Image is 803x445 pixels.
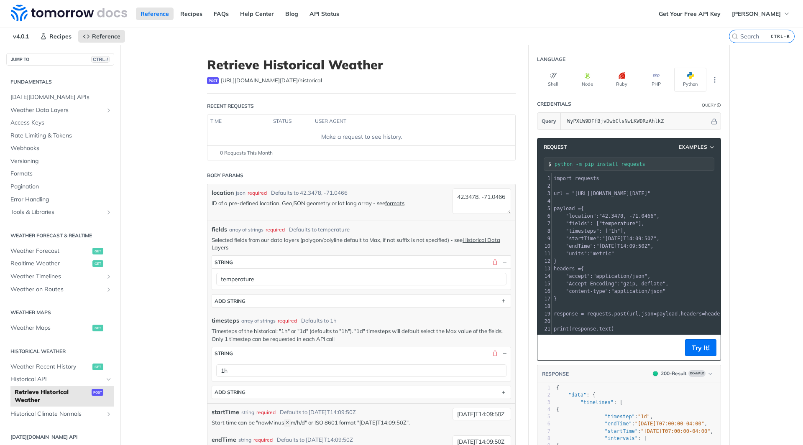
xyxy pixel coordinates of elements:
[554,221,644,226] span: : [ ],
[769,32,792,41] kbd: CTRL-K
[537,280,552,287] div: 15
[676,143,719,151] button: Examples
[281,8,303,20] a: Blog
[556,399,623,405] span: : [
[556,428,713,434] span: : ,
[571,68,604,92] button: Node
[599,221,638,226] span: "temperature"
[537,250,552,257] div: 11
[537,257,552,265] div: 12
[6,270,114,283] a: Weather TimelinesShow subpages for Weather Timelines
[105,286,112,293] button: Show subpages for Weather on Routes
[542,341,553,354] button: Copy to clipboard
[238,436,251,444] div: string
[566,273,590,279] span: "accept"
[649,369,716,378] button: 200200-ResultExample
[36,30,76,43] a: Recipes
[606,68,638,92] button: Ruby
[10,386,114,407] a: Retrieve Historical Weatherpost
[6,245,114,257] a: Weather Forecastget
[501,350,508,357] button: Hide
[271,189,348,197] div: Defaults to 42.3478, -71.0466
[537,420,550,427] div: 6
[277,436,353,444] div: Defaults to [DATE]T14:09:50Z
[556,421,707,427] span: : ,
[554,251,614,257] span: :
[270,115,312,128] th: status
[568,392,586,398] span: "data"
[6,117,114,129] a: Access Keys
[554,326,569,332] span: print
[566,221,590,226] span: "fields"
[554,296,557,302] span: }
[620,281,665,287] span: "gzip, deflate"
[248,189,267,197] div: required
[654,8,725,20] a: Get Your Free API Key
[312,115,499,128] th: user agent
[10,410,103,418] span: Historical Climate Normals
[710,117,719,125] button: Hide
[6,348,114,355] h2: Historical Weather
[105,376,112,383] button: Hide subpages for Historical API
[537,235,552,242] div: 9
[708,74,721,86] button: More Languages
[542,117,556,125] span: Query
[537,113,561,130] button: Query
[537,384,550,392] div: 1
[385,200,404,206] a: formats
[266,226,285,234] div: required
[611,288,665,294] span: "application/json"
[6,232,114,239] h2: Weather Forecast & realtime
[280,408,356,417] div: Defaults to [DATE]T14:09:50Z
[572,191,650,196] span: "[URL][DOMAIN_NAME][DATE]"
[92,33,120,40] span: Reference
[537,175,552,182] div: 1
[278,317,297,325] div: required
[654,311,657,317] span: =
[10,196,112,204] span: Error Handling
[92,260,103,267] span: get
[105,411,112,417] button: Show subpages for Historical Climate Normals
[105,209,112,216] button: Show subpages for Tools & Libraries
[215,259,233,265] div: string
[653,371,658,376] span: 200
[10,285,103,294] span: Weather on Routes
[212,236,511,251] p: Selected fields from our data layers (polygon/polyline default to Max, if not suffix is not speci...
[537,325,552,333] div: 21
[566,251,587,257] span: "units"
[614,311,627,317] span: post
[136,8,174,20] a: Reference
[10,132,112,140] span: Rate Limiting & Tokens
[236,189,246,197] div: json
[537,227,552,235] div: 8
[642,311,654,317] span: json
[566,243,593,249] span: "endTime"
[207,102,254,110] div: Recent Requests
[10,272,103,281] span: Weather Timelines
[286,420,289,426] span: X
[702,102,716,108] div: Query
[554,311,578,317] span: response
[10,208,103,216] span: Tools & Libraries
[566,281,617,287] span: "Accept-Encoding"
[6,309,114,316] h2: Weather Maps
[10,119,112,127] span: Access Keys
[685,339,716,356] button: Try It!
[566,236,599,242] span: "startTime"
[554,213,660,219] span: : ,
[6,130,114,142] a: Rate Limiting & Tokens
[215,298,246,304] div: ADD string
[657,311,678,317] span: payload
[6,91,114,104] a: [DATE][DOMAIN_NAME] APIs
[556,414,653,420] span: : ,
[221,76,322,85] span: https://api.tomorrow.io/v4/historical
[554,175,572,181] span: import
[10,144,112,153] span: Webhooks
[635,421,704,427] span: "[DATE]T07:00:00-04:00"
[229,226,263,234] div: array of strings
[605,414,635,420] span: "timestep"
[556,392,596,398] span: : {
[556,385,559,391] span: {
[555,161,714,167] input: Request instructions
[11,5,127,21] img: Tomorrow.io Weather API Docs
